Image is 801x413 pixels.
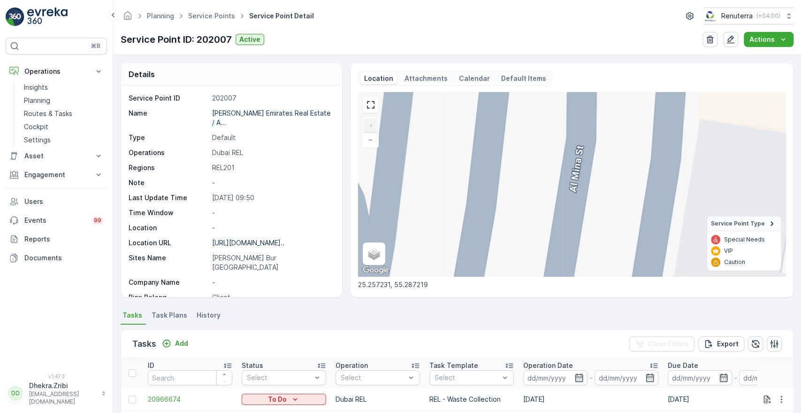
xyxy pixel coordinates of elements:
button: Operations [6,62,107,81]
span: v 1.47.3 [6,374,107,379]
input: dd/mm/yyyy [523,370,587,385]
p: [URL][DOMAIN_NAME].. [212,239,284,247]
p: ( +04:00 ) [756,12,780,20]
span: Tasks [122,311,142,320]
p: - [212,208,332,218]
span: Service Point Type [711,220,765,227]
p: Operation Date [523,361,573,370]
p: Type [129,133,208,142]
td: Dubai REL [331,388,425,411]
p: Select [435,373,499,382]
button: Renuterra(+04:00) [703,8,793,24]
p: Service Point ID: 202007 [121,32,232,47]
td: [DATE] [519,388,663,411]
p: Operations [24,67,88,76]
a: Insights [20,81,107,94]
a: Homepage [122,14,133,22]
p: Asset [24,151,88,161]
p: Bins Belong [129,293,208,302]
a: Zoom Out [364,132,378,147]
button: To Do [242,394,326,405]
a: Planning [20,94,107,107]
img: Google [360,264,391,276]
p: ID [148,361,154,370]
a: Zoom In [364,118,378,132]
span: Service Point Detail [247,11,316,21]
p: Actions [749,35,775,44]
p: ⌘B [91,42,100,50]
p: Note [129,178,208,187]
p: Location [364,74,393,83]
a: Reports [6,230,107,249]
button: Clear Filters [629,336,694,351]
p: REL201 [212,163,332,172]
span: + [369,121,373,129]
span: − [368,135,373,143]
img: Screenshot_2024-07-26_at_13.33.01.png [703,11,717,21]
p: Service Point ID [129,94,208,103]
p: - [212,278,332,287]
a: Events99 [6,211,107,230]
a: Service Points [188,12,235,20]
p: Tasks [132,337,156,351]
p: 202007 [212,94,332,103]
div: DD [8,386,23,401]
p: [PERSON_NAME] Emirates Real Estate / A... [212,109,331,126]
a: Routes & Tasks [20,107,107,120]
p: Special Needs [724,236,765,243]
p: Last Update Time [129,193,208,203]
p: Export [717,339,739,349]
p: Planning [24,96,50,105]
p: Details [129,69,155,80]
p: Due Date [668,361,698,370]
p: Documents [24,253,103,263]
button: Export [698,336,744,351]
p: - [212,223,332,233]
p: Calendar [459,74,490,83]
a: Users [6,192,107,211]
p: Settings [24,135,51,145]
p: Engagement [24,170,88,179]
p: Reports [24,234,103,244]
p: Active [239,35,260,44]
p: VIP [724,247,733,255]
p: Dhekra.Zribi [29,381,97,390]
summary: Service Point Type [707,217,781,231]
p: Events [24,216,86,225]
p: Operation [336,361,368,370]
a: View Fullscreen [364,98,378,112]
p: Renuterra [721,11,753,21]
button: Asset [6,147,107,165]
p: Default Items [501,74,546,83]
button: DDDhekra.Zribi[EMAIL_ADDRESS][DOMAIN_NAME] [6,381,107,405]
p: Add [175,339,188,348]
p: - [212,178,332,187]
p: Operations [129,148,208,157]
span: 20966674 [148,395,232,404]
p: Task Template [429,361,478,370]
p: Users [24,197,103,206]
p: Insights [24,83,48,92]
button: Add [158,338,192,349]
img: logo [6,8,24,26]
input: dd/mm/yyyy [668,370,732,385]
p: [EMAIL_ADDRESS][DOMAIN_NAME] [29,390,97,405]
input: dd/mm/yyyy [595,370,659,385]
p: Sites Name [129,253,208,272]
p: Name [129,109,208,127]
span: History [197,311,221,320]
a: Planning [147,12,174,20]
div: Toggle Row Selected [129,396,136,403]
p: [DATE] 09:50 [212,193,332,203]
p: - [589,372,593,383]
button: Engagement [6,165,107,184]
a: Settings [20,133,107,147]
p: Attachments [404,74,448,83]
p: Location URL [129,238,208,248]
button: Actions [744,32,793,47]
p: - [734,372,737,383]
p: Routes & Tasks [24,109,72,118]
td: REL - Waste Collection [425,388,519,411]
p: Time Window [129,208,208,218]
p: [PERSON_NAME] Bur [GEOGRAPHIC_DATA] [212,253,332,272]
